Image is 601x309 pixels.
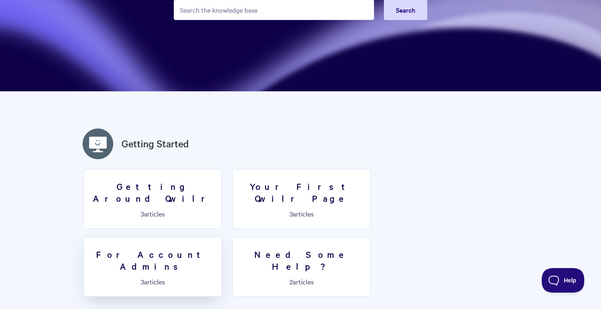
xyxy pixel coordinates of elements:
span: 3 [141,209,144,218]
a: Getting Around Qwilr 3articles [83,169,222,229]
p: articles [238,210,366,217]
h3: Your First Qwilr Page [238,180,366,204]
h3: Need Some Help? [238,248,366,272]
iframe: Toggle Customer Support [542,268,585,293]
a: Your First Qwilr Page 3articles [232,169,371,229]
a: Need Some Help? 2articles [232,237,371,297]
h3: For Account Admins [89,248,217,272]
span: Search [396,5,415,14]
p: articles [238,278,366,285]
a: Getting Started [121,136,189,151]
span: 2 [289,277,293,286]
p: articles [89,210,217,217]
h3: Getting Around Qwilr [89,180,217,204]
span: 3 [289,209,293,218]
p: articles [89,278,217,285]
span: 3 [141,277,144,286]
a: For Account Admins 3articles [83,237,222,297]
